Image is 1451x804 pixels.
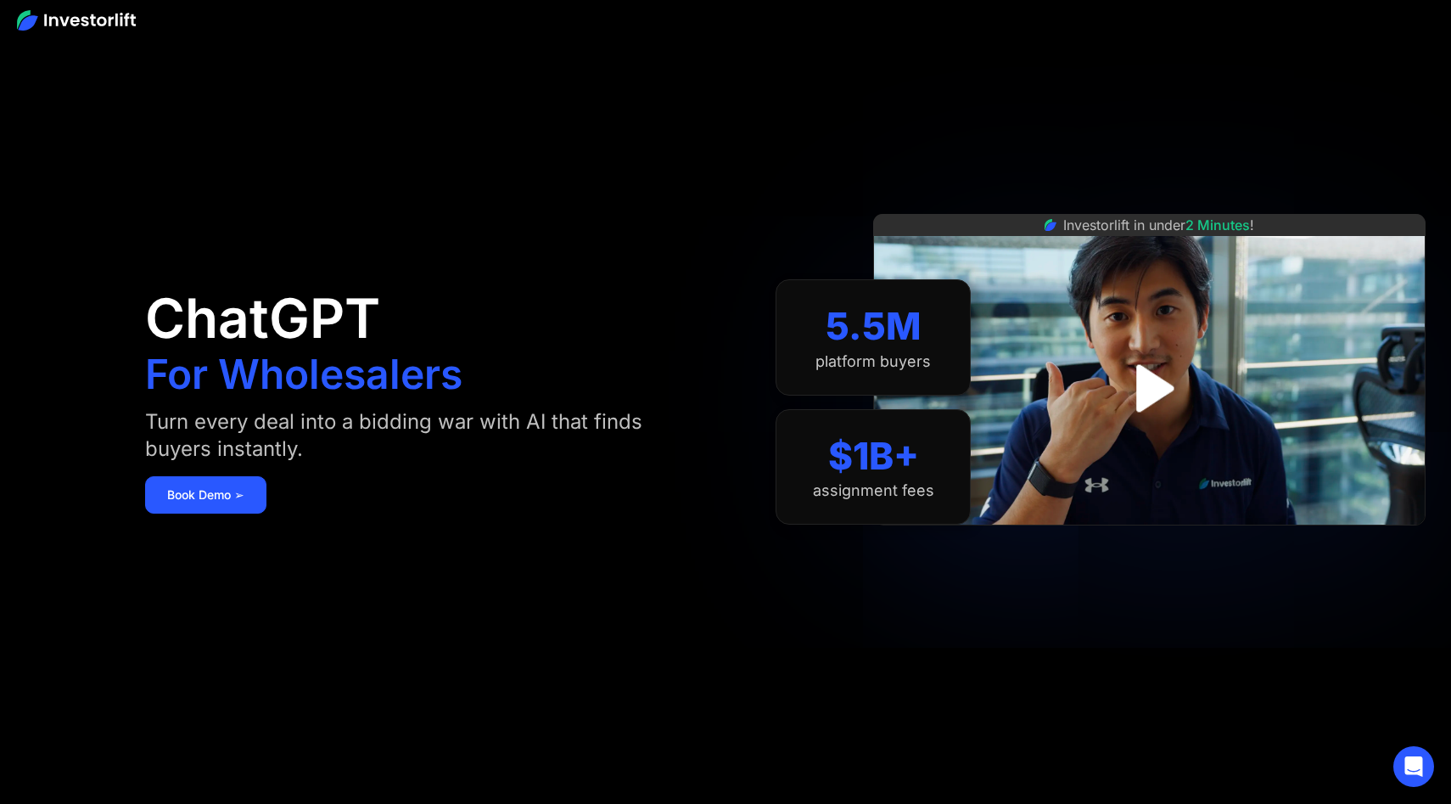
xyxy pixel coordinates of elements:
a: Book Demo ➢ [145,476,266,514]
div: assignment fees [813,481,934,500]
div: Investorlift in under ! [1063,215,1254,235]
h1: For Wholesalers [145,354,462,395]
span: 2 Minutes [1185,216,1250,233]
div: 5.5M [826,304,922,349]
a: open lightbox [1112,351,1187,426]
div: platform buyers [815,352,931,371]
h1: ChatGPT [145,291,380,346]
iframe: Customer reviews powered by Trustpilot [1022,534,1277,554]
div: Open Intercom Messenger [1393,746,1434,787]
div: $1B+ [828,434,919,479]
div: Turn every deal into a bidding war with AI that finds buyers instantly. [145,408,682,463]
